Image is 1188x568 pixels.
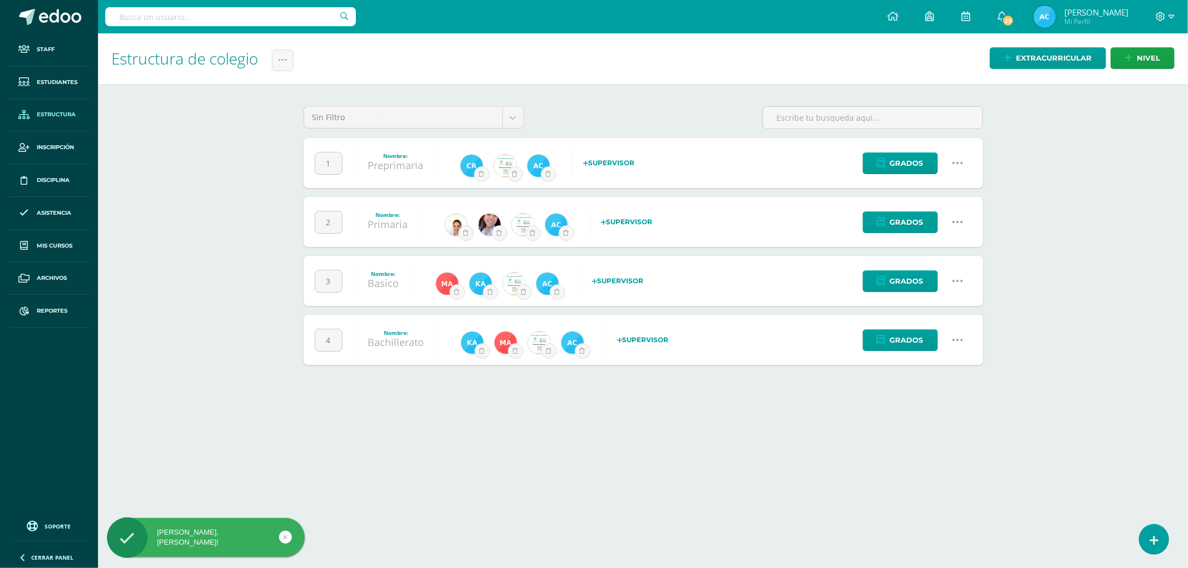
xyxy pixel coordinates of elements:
a: Extracurricular [990,47,1106,69]
span: Inscripción [37,143,74,152]
span: Grados [890,271,923,292]
a: Mis cursos [9,230,89,263]
strong: Nombre: [384,152,408,160]
img: 2fed5c3f2027da04ec866e2a5436f393.png [436,273,458,295]
a: Preprimaria [368,159,424,172]
strong: Supervisor [593,276,644,285]
span: Extracurricular [1016,48,1092,68]
span: Grados [890,212,923,233]
img: 5944f552cb6466d34f799e9bd41c5b02.png [561,332,584,354]
span: Estructura [37,110,76,119]
a: Inscripción [9,131,89,164]
strong: Nombre: [371,270,396,278]
input: Busca un usuario... [105,7,356,26]
a: Estructura [9,99,89,132]
span: Reportes [37,307,67,315]
img: f40ab776e133598a06cc6745553dbff1.png [478,214,501,236]
a: Archivos [9,262,89,295]
span: Grados [890,153,923,174]
img: 7beea68d8eae272a5db53efdfc156afa.png [1034,6,1056,28]
a: Grados [863,270,938,292]
span: Mi Perfil [1064,17,1128,26]
img: 5944f552cb6466d34f799e9bd41c5b02.png [545,214,568,236]
span: Sin Filtro [312,107,494,128]
img: ef18c05cf0a913631242ab3c20e72b4e.png [512,214,534,236]
img: 11a70570b33d653b35fbbd11dfde3caa.png [470,273,492,295]
a: Staff [9,33,89,66]
span: Staff [37,45,55,54]
span: Estructura de colegio [111,48,258,69]
a: Estudiantes [9,66,89,99]
img: ef18c05cf0a913631242ab3c20e72b4e.png [503,273,525,295]
span: nivel [1137,48,1160,68]
span: Estudiantes [37,78,77,87]
span: Cerrar panel [31,554,74,561]
a: Sin Filtro [304,107,524,128]
a: Grados [863,329,938,351]
a: Disciplina [9,164,89,197]
a: nivel [1111,47,1175,69]
strong: Supervisor [584,159,635,167]
span: Grados [890,330,923,350]
img: ef18c05cf0a913631242ab3c20e72b4e.png [494,155,516,177]
span: Disciplina [37,176,70,185]
strong: Supervisor [618,335,669,344]
strong: Nombre: [384,329,408,337]
a: Soporte [13,518,85,533]
a: Primaria [368,218,408,231]
a: Grados [863,211,938,233]
strong: Supervisor [602,218,653,226]
a: Bachillerato [368,335,424,349]
img: 5944f552cb6466d34f799e9bd41c5b02.png [536,273,559,295]
img: 1b1251ea9f444567f905a481f694c0cf.png [445,214,467,236]
a: Reportes [9,295,89,328]
div: [PERSON_NAME], [PERSON_NAME]! [107,527,305,547]
span: Archivos [37,274,67,283]
a: Asistencia [9,197,89,230]
a: Grados [863,152,938,174]
strong: Nombre: [376,211,400,219]
input: Escribe tu busqueda aqui... [763,107,982,129]
span: 29 [1002,14,1014,27]
a: Basico [368,276,399,290]
img: 11a70570b33d653b35fbbd11dfde3caa.png [461,332,483,354]
img: 2fed5c3f2027da04ec866e2a5436f393.png [495,332,517,354]
span: Asistencia [37,209,71,218]
span: Mis cursos [37,241,72,250]
span: [PERSON_NAME] [1064,7,1128,18]
img: ef18c05cf0a913631242ab3c20e72b4e.png [528,332,550,354]
img: 1027a1dda589bae3d399551b28f20ac8.png [461,155,483,177]
img: 5944f552cb6466d34f799e9bd41c5b02.png [527,155,550,177]
span: Soporte [45,522,71,530]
